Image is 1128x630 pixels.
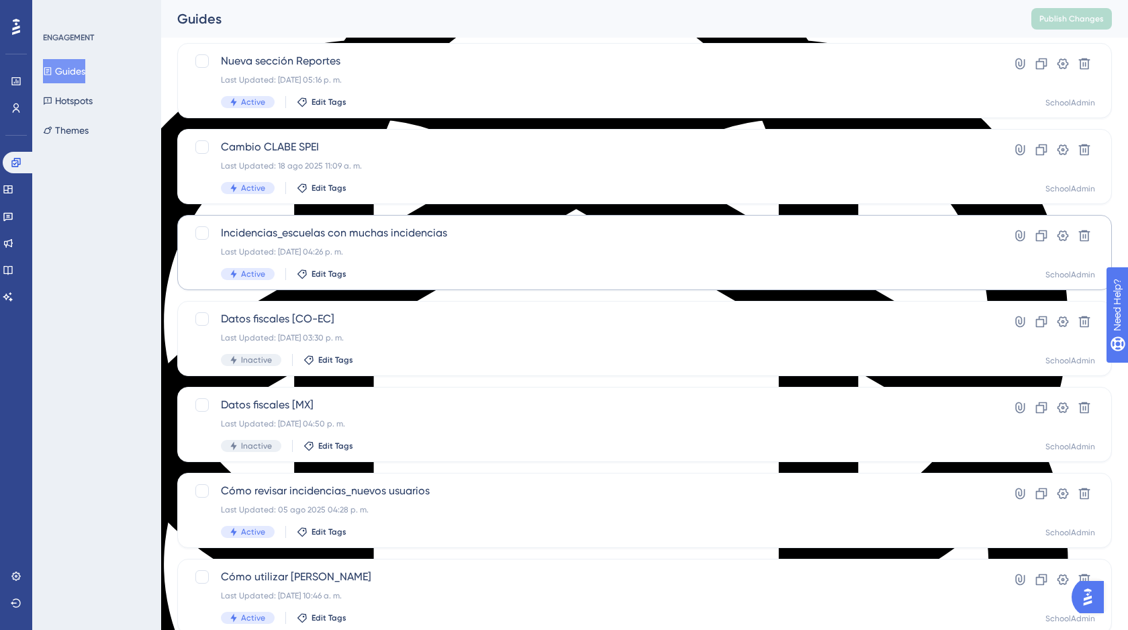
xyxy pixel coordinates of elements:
div: SchoolAdmin [1045,613,1095,624]
button: Edit Tags [297,527,346,537]
div: SchoolAdmin [1045,97,1095,108]
button: Edit Tags [297,183,346,193]
span: Need Help? [32,3,84,19]
span: Active [241,527,265,537]
button: Hotspots [43,89,93,113]
div: Last Updated: 05 ago 2025 04:28 p. m. [221,504,961,515]
div: Last Updated: [DATE] 03:30 p. m. [221,332,961,343]
span: Inactive [241,441,272,451]
span: Incidencias_escuelas con muchas incidencias [221,225,961,241]
span: Cambio CLABE SPEI [221,139,961,155]
span: Active [241,269,265,279]
span: Datos fiscales [MX] [221,397,961,413]
button: Edit Tags [303,355,353,365]
div: ENGAGEMENT [43,32,94,43]
div: SchoolAdmin [1045,441,1095,452]
div: SchoolAdmin [1045,183,1095,194]
span: Nueva sección Reportes [221,53,961,69]
span: Publish Changes [1039,13,1104,24]
span: Edit Tags [312,97,346,107]
button: Publish Changes [1031,8,1112,30]
iframe: UserGuiding AI Assistant Launcher [1072,577,1112,617]
div: SchoolAdmin [1045,527,1095,538]
span: Edit Tags [312,527,346,537]
span: Edit Tags [312,183,346,193]
span: Datos fiscales [CO-EC] [221,311,961,327]
span: Edit Tags [318,441,353,451]
button: Edit Tags [297,269,346,279]
div: Last Updated: [DATE] 10:46 a. m. [221,590,961,601]
div: SchoolAdmin [1045,269,1095,280]
span: Edit Tags [312,613,346,623]
div: Last Updated: [DATE] 04:26 p. m. [221,246,961,257]
button: Themes [43,118,89,142]
span: Cómo utilizar [PERSON_NAME] [221,569,961,585]
span: Active [241,97,265,107]
button: Guides [43,59,85,83]
button: Edit Tags [297,97,346,107]
div: SchoolAdmin [1045,355,1095,366]
span: Edit Tags [312,269,346,279]
span: Inactive [241,355,272,365]
span: Active [241,183,265,193]
div: Guides [177,9,998,28]
div: Last Updated: [DATE] 04:50 p. m. [221,418,961,429]
span: Cómo revisar incidencias_nuevos usuarios [221,483,961,499]
span: Active [241,613,265,623]
button: Edit Tags [297,613,346,623]
button: Edit Tags [303,441,353,451]
div: Last Updated: 18 ago 2025 11:09 a. m. [221,161,961,171]
span: Edit Tags [318,355,353,365]
div: Last Updated: [DATE] 05:16 p. m. [221,75,961,85]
